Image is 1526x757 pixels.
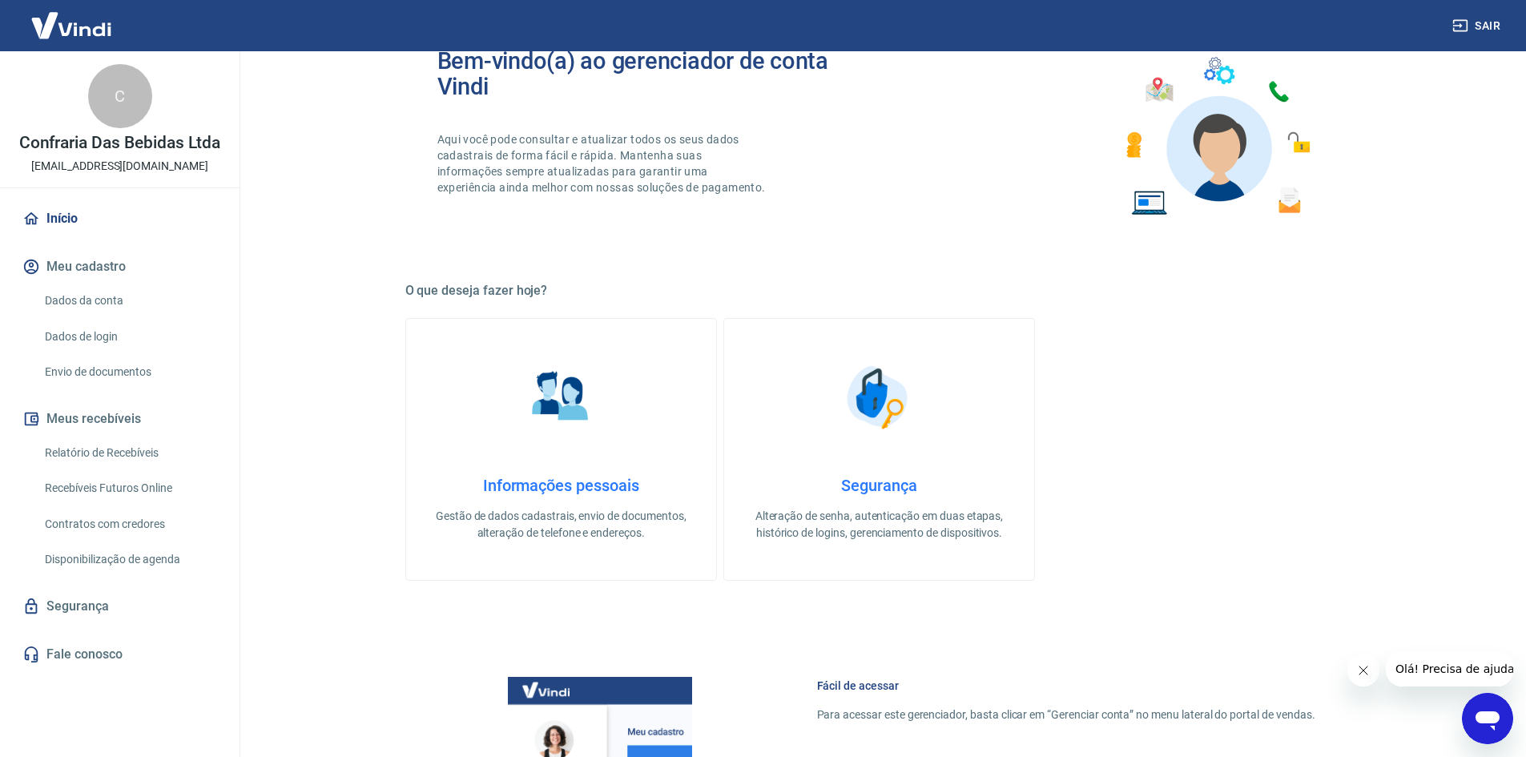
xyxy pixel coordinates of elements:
a: Informações pessoaisInformações pessoaisGestão de dados cadastrais, envio de documentos, alteraçã... [405,318,717,581]
a: Dados da conta [38,284,220,317]
a: Disponibilização de agenda [38,543,220,576]
a: Recebíveis Futuros Online [38,472,220,505]
h2: Bem-vindo(a) ao gerenciador de conta Vindi [437,48,880,99]
iframe: Fechar mensagem [1347,654,1379,687]
a: Fale conosco [19,637,220,672]
a: Dados de login [38,320,220,353]
iframe: Mensagem da empresa [1386,651,1513,687]
img: Imagem de um avatar masculino com diversos icones exemplificando as funcionalidades do gerenciado... [1112,48,1322,225]
img: Segurança [839,357,919,437]
a: Envio de documentos [38,356,220,389]
a: SegurançaSegurançaAlteração de senha, autenticação em duas etapas, histórico de logins, gerenciam... [723,318,1035,581]
button: Sair [1449,11,1507,41]
h4: Segurança [750,476,1009,495]
p: Aqui você pode consultar e atualizar todos os seus dados cadastrais de forma fácil e rápida. Mant... [437,131,769,195]
img: Informações pessoais [521,357,601,437]
p: Gestão de dados cadastrais, envio de documentos, alteração de telefone e endereços. [432,508,691,542]
a: Relatório de Recebíveis [38,437,220,469]
p: [EMAIL_ADDRESS][DOMAIN_NAME] [31,158,208,175]
p: Para acessar este gerenciador, basta clicar em “Gerenciar conta” no menu lateral do portal de ven... [817,707,1315,723]
div: C [88,64,152,128]
h5: O que deseja fazer hoje? [405,283,1354,299]
button: Meu cadastro [19,249,220,284]
img: Vindi [19,1,123,50]
h6: Fácil de acessar [817,678,1315,694]
a: Segurança [19,589,220,624]
p: Confraria Das Bebidas Ltda [19,135,221,151]
iframe: Botão para abrir a janela de mensagens [1462,693,1513,744]
a: Início [19,201,220,236]
a: Contratos com credores [38,508,220,541]
h4: Informações pessoais [432,476,691,495]
span: Olá! Precisa de ajuda? [10,11,135,24]
button: Meus recebíveis [19,401,220,437]
p: Alteração de senha, autenticação em duas etapas, histórico de logins, gerenciamento de dispositivos. [750,508,1009,542]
